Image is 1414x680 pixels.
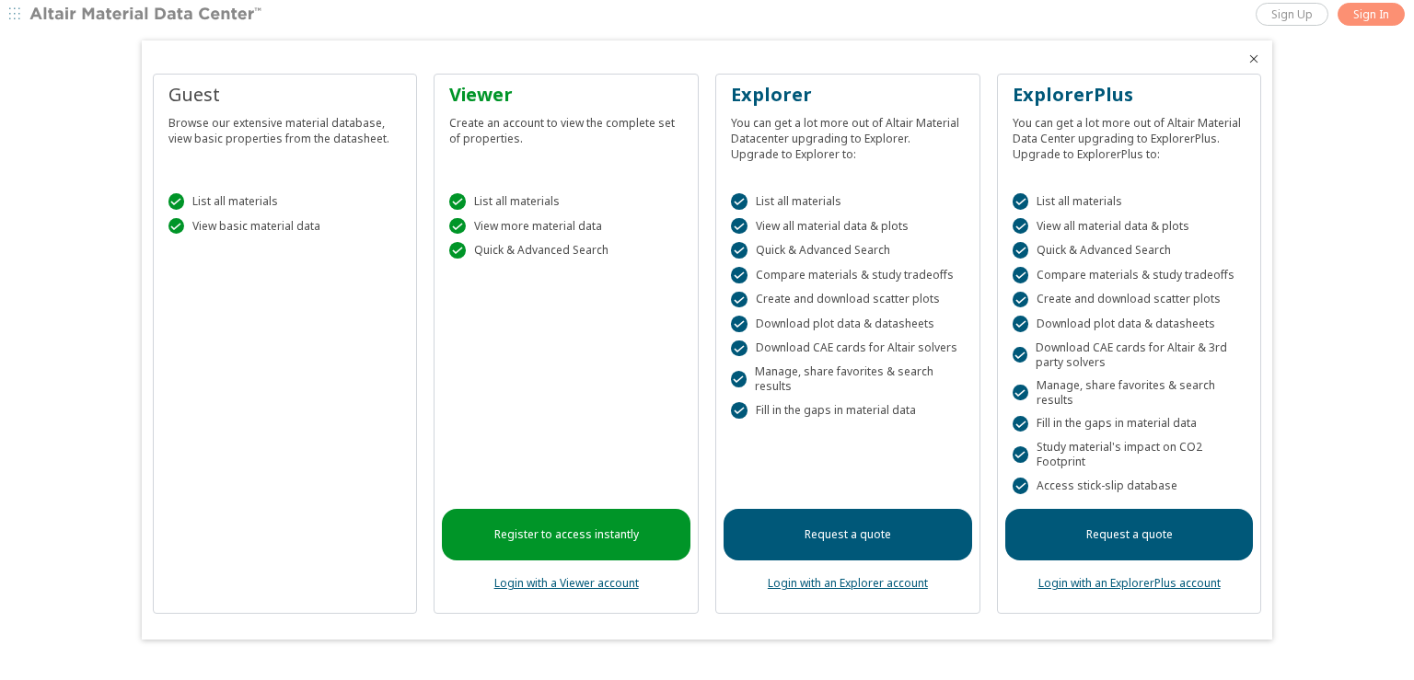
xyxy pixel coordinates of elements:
a: Login with a Viewer account [494,575,639,591]
div: View more material data [449,218,683,235]
div:  [731,371,747,387]
a: Login with an ExplorerPlus account [1038,575,1221,591]
div:  [731,340,748,357]
div:  [731,218,748,235]
div: List all materials [168,193,402,210]
a: Request a quote [724,509,972,560]
div:  [1013,385,1028,401]
div: View all material data & plots [731,218,965,235]
div: Compare materials & study tradeoffs [1013,267,1246,283]
div: You can get a lot more out of Altair Material Data Center upgrading to ExplorerPlus. Upgrade to E... [1013,108,1246,162]
div: Quick & Advanced Search [731,242,965,259]
div: Manage, share favorites & search results [731,364,965,394]
div: Create and download scatter plots [731,292,965,308]
div: Download CAE cards for Altair solvers [731,340,965,357]
div: Create and download scatter plots [1013,292,1246,308]
div: Guest [168,82,402,108]
div: List all materials [731,193,965,210]
div: Fill in the gaps in material data [731,402,965,419]
div: List all materials [449,193,683,210]
div:  [731,242,748,259]
div: Study material's impact on CO2 Footprint [1013,440,1246,469]
a: Register to access instantly [442,509,690,560]
a: Request a quote [1005,509,1254,560]
div: Create an account to view the complete set of properties. [449,108,683,146]
div: Explorer [731,82,965,108]
div: View basic material data [168,218,402,235]
div:  [168,218,185,235]
div:  [1013,316,1029,332]
div:  [731,292,748,308]
div:  [1013,416,1029,432]
div:  [1013,193,1029,210]
div:  [449,242,466,259]
div: Manage, share favorites & search results [1013,378,1246,408]
div:  [731,316,748,332]
div: ExplorerPlus [1013,82,1246,108]
div:  [731,402,748,419]
div:  [1013,242,1029,259]
div:  [1013,218,1029,235]
div: View all material data & plots [1013,218,1246,235]
button: Close [1246,52,1261,66]
div:  [449,193,466,210]
div: Viewer [449,82,683,108]
div: Fill in the gaps in material data [1013,416,1246,432]
div: Quick & Advanced Search [449,242,683,259]
div:  [731,267,748,283]
div: List all materials [1013,193,1246,210]
div: Download CAE cards for Altair & 3rd party solvers [1013,340,1246,370]
div:  [731,193,748,210]
div:  [449,218,466,235]
div: Download plot data & datasheets [1013,316,1246,332]
div:  [1013,478,1029,494]
div: You can get a lot more out of Altair Material Datacenter upgrading to Explorer. Upgrade to Explor... [731,108,965,162]
a: Login with an Explorer account [768,575,928,591]
div: Download plot data & datasheets [731,316,965,332]
div:  [168,193,185,210]
div: Quick & Advanced Search [1013,242,1246,259]
div: Browse our extensive material database, view basic properties from the datasheet. [168,108,402,146]
div:  [1013,347,1027,363]
div:  [1013,267,1029,283]
div: Compare materials & study tradeoffs [731,267,965,283]
div:  [1013,446,1028,463]
div: Access stick-slip database [1013,478,1246,494]
div:  [1013,292,1029,308]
